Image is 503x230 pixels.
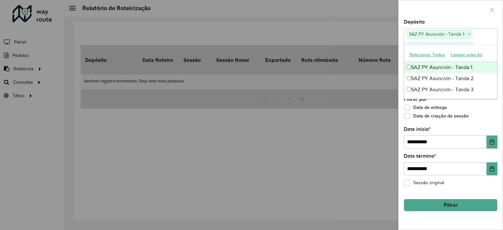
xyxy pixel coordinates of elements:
label: Data de criação da sessão [404,113,469,119]
ng-dropdown-panel: Options list [404,44,497,99]
label: Data término [404,152,436,160]
label: Data início [404,125,431,133]
span: × [466,30,472,38]
label: Filtrar por [404,95,429,103]
button: Filtrar [404,199,497,211]
span: SAZ PY Asunción - Tanda 1 [407,30,466,38]
button: Limpar seleção [448,50,485,60]
div: SAZ PY Asunción - Tanda 3 [404,84,497,95]
label: Sessão original [404,179,444,186]
span: SAZ PY Asunción - Tanda 2 [407,43,467,50]
div: SAZ PY Asunción - Tanda 2 [404,73,497,84]
div: SAZ PY Asunción - Tanda 1 [404,62,497,73]
span: × [467,43,473,51]
button: Choose Date [487,135,497,149]
label: Depósito [404,18,425,26]
span: Clear all [484,43,489,50]
label: Data de entrega [404,104,447,111]
button: Choose Date [487,162,497,175]
button: Selecionar Todos [406,50,448,60]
